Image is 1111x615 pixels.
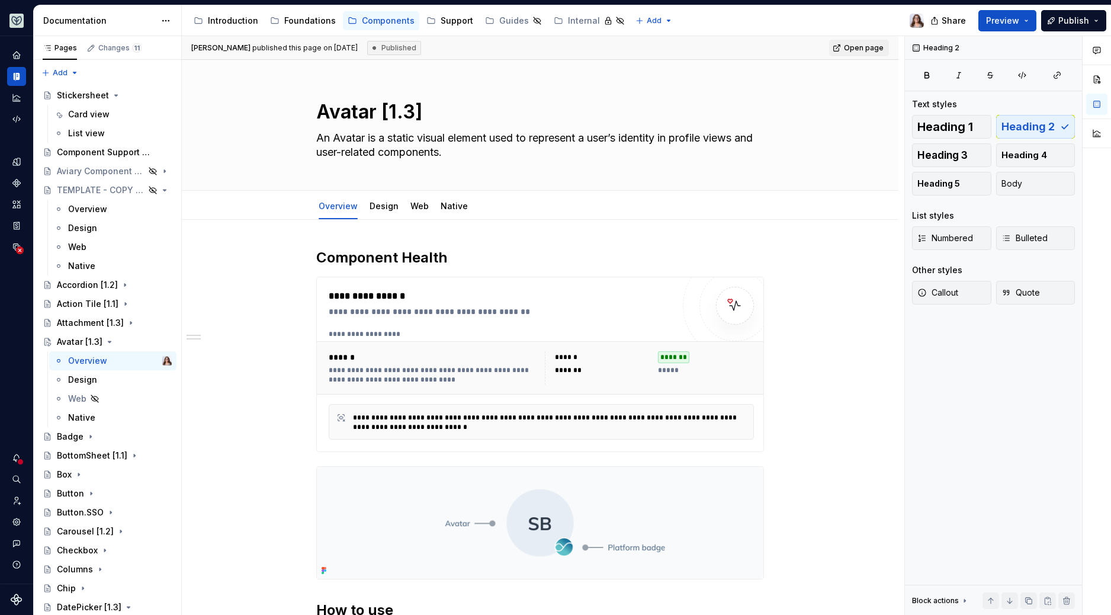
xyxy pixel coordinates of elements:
[53,68,68,78] span: Add
[365,193,403,218] div: Design
[912,281,991,305] button: Callout
[7,88,26,107] a: Analytics
[49,200,176,219] a: Overview
[912,226,991,250] button: Numbered
[647,16,662,25] span: Add
[57,146,155,158] div: Component Support Tables
[316,248,764,267] h2: Component Health
[7,195,26,214] a: Assets
[917,287,958,299] span: Callout
[317,467,763,579] img: cc31791c-ac9a-4814-b3a7-1175bd2b318d.png
[68,355,107,367] div: Overview
[38,143,176,162] a: Component Support Tables
[68,222,97,234] div: Design
[68,203,107,215] div: Overview
[98,43,142,53] div: Changes
[1058,15,1089,27] span: Publish
[38,541,176,560] a: Checkbox
[1041,10,1106,31] button: Publish
[844,43,884,53] span: Open page
[57,450,127,462] div: BottomSheet [1.1]
[7,512,26,531] a: Settings
[49,370,176,389] a: Design
[43,15,155,27] div: Documentation
[7,152,26,171] div: Design tokens
[7,174,26,193] a: Components
[191,43,251,52] span: [PERSON_NAME]
[43,43,77,53] div: Pages
[343,11,419,30] a: Components
[917,232,973,244] span: Numbered
[7,238,26,257] a: Data sources
[38,579,176,598] a: Chip
[57,431,84,443] div: Badge
[162,356,172,366] img: Brittany Hogg
[38,503,176,522] a: Button.SSO
[38,560,176,579] a: Columns
[924,10,974,31] button: Share
[57,563,93,575] div: Columns
[1001,178,1022,190] span: Body
[38,294,176,313] a: Action Tile [1.1]
[7,491,26,510] div: Invite team
[986,15,1019,27] span: Preview
[38,313,176,332] a: Attachment [1.3]
[284,15,336,27] div: Foundations
[57,526,114,537] div: Carousel [1.2]
[912,596,959,606] div: Block actions
[68,241,86,253] div: Web
[942,15,966,27] span: Share
[996,143,1075,167] button: Heading 4
[367,41,421,55] div: Published
[568,15,600,27] div: Internal
[265,11,341,30] a: Foundations
[38,162,176,181] a: Aviary Component Overview - OLD
[7,67,26,86] a: Documentation
[917,149,968,161] span: Heading 3
[68,374,97,386] div: Design
[7,46,26,65] a: Home
[7,470,26,489] div: Search ⌘K
[7,216,26,235] a: Storybook stories
[38,332,176,351] a: Avatar [1.3]
[68,412,95,424] div: Native
[436,193,473,218] div: Native
[314,193,362,218] div: Overview
[499,15,529,27] div: Guides
[441,15,473,27] div: Support
[7,110,26,129] a: Code automation
[7,534,26,553] div: Contact support
[829,40,889,56] a: Open page
[912,210,954,222] div: List styles
[189,9,630,33] div: Page tree
[978,10,1036,31] button: Preview
[996,281,1075,305] button: Quote
[917,178,960,190] span: Heading 5
[480,11,547,30] a: Guides
[912,172,991,196] button: Heading 5
[49,124,176,143] a: List view
[362,15,415,27] div: Components
[38,65,82,81] button: Add
[441,201,468,211] a: Native
[68,127,105,139] div: List view
[57,165,145,177] div: Aviary Component Overview - OLD
[38,465,176,484] a: Box
[57,89,109,101] div: Stickersheet
[49,408,176,427] a: Native
[191,43,358,53] span: published this page on [DATE]
[314,129,762,162] textarea: An Avatar is a static visual element used to represent a user’s identity in profile views and use...
[996,226,1075,250] button: Bulleted
[422,11,478,30] a: Support
[132,43,142,53] span: 11
[7,449,26,467] button: Notifications
[38,181,176,200] a: TEMPLATE - COPY ME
